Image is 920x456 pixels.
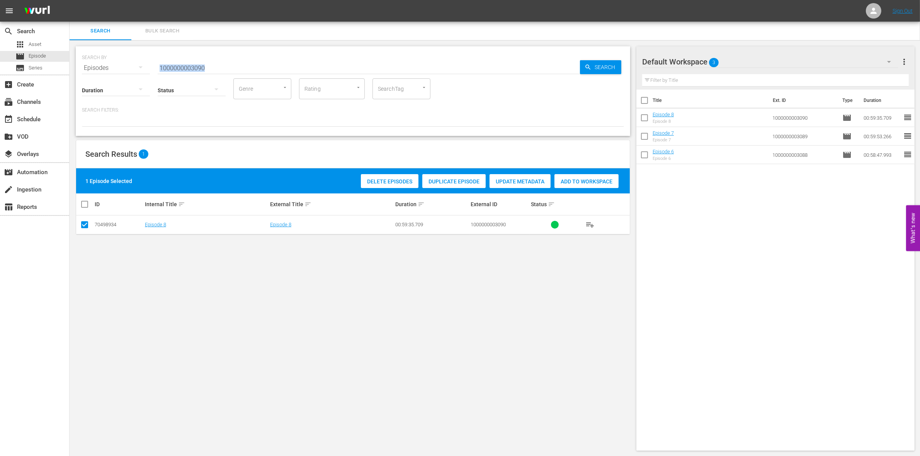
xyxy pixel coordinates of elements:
div: Default Workspace [642,51,898,73]
p: Search Filters: [82,107,624,114]
button: Open [355,84,362,91]
div: Duration [395,200,468,209]
span: Series [15,63,25,73]
span: Automation [4,168,13,177]
button: Add to Workspace [554,174,619,188]
button: Delete Episodes [361,174,418,188]
a: Episode 8 [145,222,166,227]
button: more_vert [900,53,909,71]
a: Episode 7 [653,130,674,136]
button: Open [420,84,428,91]
th: Type [838,90,859,111]
span: Episode [842,113,852,122]
th: Ext. ID [769,90,838,111]
a: Sign Out [893,8,913,14]
span: Ingestion [4,185,13,194]
div: 00:59:35.709 [395,222,468,227]
span: Search [74,27,127,36]
span: sort [304,201,311,208]
td: 1000000003088 [769,146,839,164]
span: Episode [842,150,852,159]
span: Asset [29,41,41,48]
div: Episodes [82,57,150,79]
span: Delete Episodes [361,178,418,185]
td: 1000000003090 [769,108,839,127]
div: ID [95,201,143,207]
td: 00:59:35.709 [860,108,903,127]
span: Search [4,27,13,36]
span: 1 [139,149,148,159]
span: Bulk Search [136,27,189,36]
span: menu [5,6,14,15]
a: Episode 8 [653,112,674,117]
div: External Title [270,200,393,209]
button: Duplicate Episode [422,174,486,188]
div: Internal Title [145,200,268,209]
div: Episode 8 [653,119,674,124]
div: 1 Episode Selected [85,177,132,185]
img: ans4CAIJ8jUAAAAAAAAAAAAAAAAAAAAAAAAgQb4GAAAAAAAAAAAAAAAAAAAAAAAAJMjXAAAAAAAAAAAAAAAAAAAAAAAAgAT5G... [19,2,56,20]
th: Duration [859,90,905,111]
th: Title [653,90,768,111]
span: Asset [15,40,25,49]
span: reorder [903,113,912,122]
span: Update Metadata [490,178,551,185]
span: sort [548,201,555,208]
span: more_vert [900,57,909,66]
span: Episode [842,132,852,141]
div: Episode 7 [653,137,674,142]
span: sort [418,201,425,208]
div: External ID [471,201,529,207]
button: Update Metadata [490,174,551,188]
span: Search Results [85,149,137,159]
span: Channels [4,97,13,107]
span: reorder [903,150,912,159]
button: Search [580,60,621,74]
a: Episode 6 [653,149,674,154]
span: 1000000003090 [471,222,506,227]
span: Overlays [4,149,13,159]
td: 00:58:47.993 [860,146,903,164]
td: 00:59:53.266 [860,127,903,146]
span: Create [4,80,13,89]
div: Episode 6 [653,156,674,161]
span: Search [592,60,621,74]
button: playlist_add [581,215,599,234]
span: sort [178,201,185,208]
span: Episode [29,52,46,60]
span: 3 [709,54,719,71]
td: 1000000003089 [769,127,839,146]
span: Schedule [4,115,13,124]
span: Duplicate Episode [422,178,486,185]
div: 70498934 [95,222,143,227]
button: Open [281,84,289,91]
span: playlist_add [585,220,595,229]
a: Episode 8 [270,222,291,227]
span: VOD [4,132,13,141]
button: Open Feedback Widget [906,205,920,251]
span: Series [29,64,43,72]
span: Reports [4,202,13,212]
span: reorder [903,131,912,141]
div: Status [531,200,579,209]
span: Episode [15,52,25,61]
span: Add to Workspace [554,178,619,185]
